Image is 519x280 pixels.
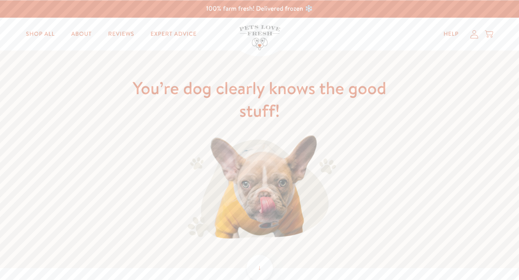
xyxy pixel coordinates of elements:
a: About [64,26,98,42]
a: Shop All [19,26,61,42]
a: Help [437,26,465,42]
a: Expert Advice [144,26,203,42]
a: Reviews [102,26,141,42]
img: Pets Love Fresh [239,25,280,50]
h1: You’re dog clearly knows the good stuff! [128,77,391,122]
img: Pets Love Fresh [183,135,336,241]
